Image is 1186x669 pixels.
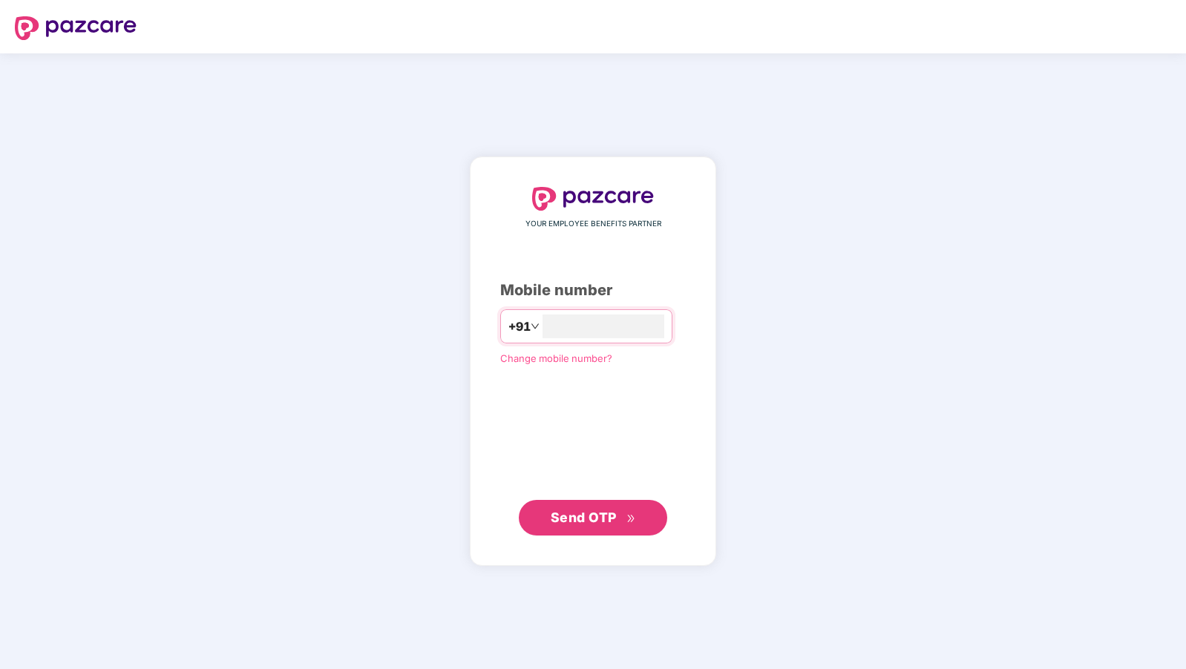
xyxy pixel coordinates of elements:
[531,322,540,331] span: down
[500,352,612,364] a: Change mobile number?
[525,218,661,230] span: YOUR EMPLOYEE BENEFITS PARTNER
[532,187,654,211] img: logo
[15,16,137,40] img: logo
[508,317,531,336] span: +91
[519,500,667,535] button: Send OTPdouble-right
[626,514,636,524] span: double-right
[500,279,686,302] div: Mobile number
[551,510,617,525] span: Send OTP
